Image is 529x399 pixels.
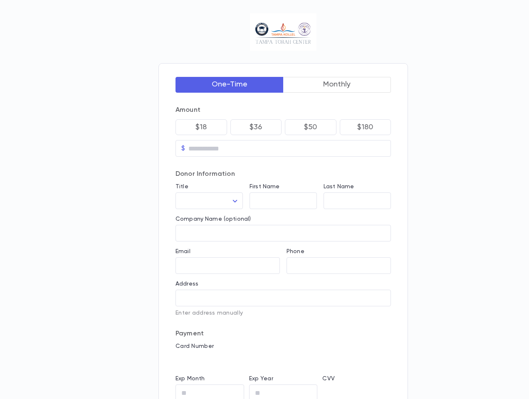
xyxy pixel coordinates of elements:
[250,123,262,131] p: $36
[287,248,304,255] label: Phone
[181,144,185,153] p: $
[230,119,282,135] button: $36
[176,106,391,114] p: Amount
[176,330,391,338] p: Payment
[176,119,227,135] button: $18
[176,343,391,350] p: Card Number
[340,119,391,135] button: $180
[176,77,284,93] button: One-Time
[176,193,243,209] div: ​
[322,375,391,382] p: CVV
[176,216,251,222] label: Company Name (optional)
[176,281,198,287] label: Address
[304,123,317,131] p: $50
[176,183,188,190] label: Title
[176,375,205,382] label: Exp Month
[249,375,273,382] label: Exp Year
[176,170,391,178] p: Donor Information
[176,248,190,255] label: Email
[176,310,391,316] p: Enter address manually
[285,119,336,135] button: $50
[250,13,316,51] img: Logo
[250,183,279,190] label: First Name
[283,77,391,93] button: Monthly
[176,352,391,369] iframe: card
[195,123,207,131] p: $18
[324,183,354,190] label: Last Name
[357,123,373,131] p: $180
